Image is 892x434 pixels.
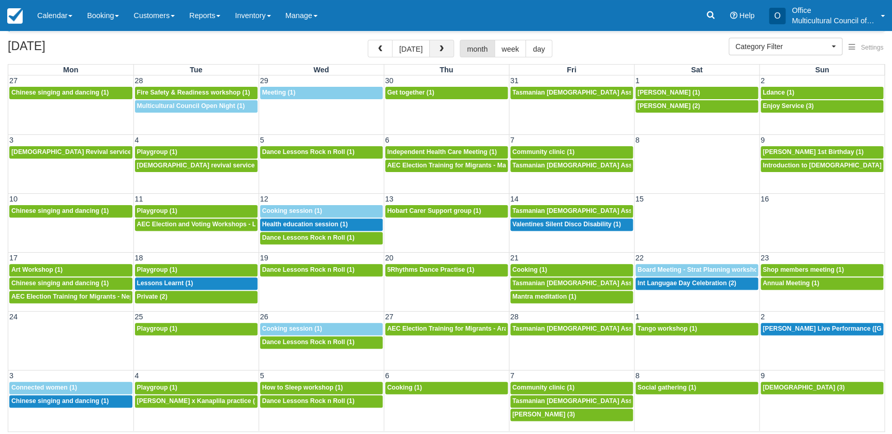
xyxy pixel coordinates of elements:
[262,338,355,346] span: Dance Lessons Rock n Roll (1)
[260,219,383,231] a: Health education session (1)
[260,205,383,218] a: Cooking session (1)
[8,371,14,380] span: 3
[636,382,758,394] a: Social gathering (1)
[815,66,829,74] span: Sun
[260,323,383,335] a: Cooking session (1)
[384,136,390,144] span: 6
[11,280,109,287] span: Chinese singing and dancing (1)
[262,325,322,332] span: Cooking session (1)
[385,146,508,159] a: Independent Health Care Meeting (1)
[638,384,697,391] span: Social gathering (1)
[137,89,250,96] span: Fire Safety & Readiness workshop (1)
[510,323,633,335] a: Tasmanian [DEMOGRAPHIC_DATA] Association -Weekly Praying (1)
[567,66,576,74] span: Fri
[638,325,697,332] span: Tango workshop (1)
[11,207,109,214] span: Chinese singing and dancing (1)
[135,146,258,159] a: Playgroup (1)
[262,234,355,241] span: Dance Lessons Rock n Roll (1)
[259,76,269,85] span: 29
[137,207,177,214] span: Playgroup (1)
[730,12,737,19] i: Help
[510,146,633,159] a: Community clinic (1)
[761,323,884,335] a: [PERSON_NAME] Live Performance ([GEOGRAPHIC_DATA]) (4)
[638,280,736,287] span: Int Langugae Day Celebration (2)
[385,205,508,218] a: Hobart Carer Support group (1)
[134,313,144,321] span: 25
[11,89,109,96] span: Chinese singing and dancing (1)
[510,264,633,276] a: Cooking (1)
[384,371,390,380] span: 6
[260,232,383,244] a: Dance Lessons Rock n Roll (1)
[385,87,508,99] a: Get together (1)
[512,207,717,214] span: Tasmanian [DEMOGRAPHIC_DATA] Association -Weekly Praying (1)
[636,264,758,276] a: Board Meeting - Strat Planning workshop + Professional development (1)
[634,136,641,144] span: 8
[735,41,829,52] span: Category Filter
[760,76,766,85] span: 2
[135,382,258,394] a: Playgroup (1)
[385,160,508,172] a: AEC Election Training for Migrants - Mandarin and Cantonese (2)
[137,325,177,332] span: Playgroup (1)
[259,254,269,262] span: 19
[638,102,700,110] span: [PERSON_NAME] (2)
[137,293,168,300] span: Private (2)
[763,89,794,96] span: Ldance (1)
[760,195,770,203] span: 16
[510,87,633,99] a: Tasmanian [DEMOGRAPHIC_DATA] Association -Weekly Praying (1)
[9,395,132,408] a: Chinese singing and dancing (1)
[512,411,575,418] span: [PERSON_NAME] (3)
[512,280,717,287] span: Tasmanian [DEMOGRAPHIC_DATA] Association -Weekly Praying (1)
[510,395,633,408] a: Tasmanian [DEMOGRAPHIC_DATA] Association -Weekly Praying (1)
[387,148,497,156] span: Independent Health Care Meeting (1)
[11,384,77,391] span: Connected women (1)
[387,89,434,96] span: Get together (1)
[135,160,258,172] a: [DEMOGRAPHIC_DATA] revival service (2)
[760,313,766,321] span: 2
[259,371,265,380] span: 5
[763,384,845,391] span: [DEMOGRAPHIC_DATA] (3)
[384,254,395,262] span: 20
[262,207,322,214] span: Cooking session (1)
[8,76,19,85] span: 27
[63,66,79,74] span: Mon
[135,323,258,335] a: Playgroup (1)
[510,291,633,303] a: Mantra meditation (1)
[440,66,453,74] span: Thu
[134,254,144,262] span: 18
[792,5,874,16] p: Office
[9,146,132,159] a: [DEMOGRAPHIC_DATA] Revival service (2)
[861,44,883,51] span: Settings
[638,266,857,273] span: Board Meeting - Strat Planning workshop + Professional development (1)
[260,382,383,394] a: How to Sleep workshop (1)
[8,136,14,144] span: 3
[512,221,621,228] span: Valentines Silent Disco Disability (1)
[135,264,258,276] a: Playgroup (1)
[760,254,770,262] span: 23
[387,384,422,391] span: Cooking (1)
[761,100,884,113] a: Enjoy Service (3)
[190,66,203,74] span: Tue
[761,264,884,276] a: Shop members meeting (1)
[11,266,63,273] span: Art Workshop (1)
[8,254,19,262] span: 17
[763,280,819,287] span: Annual Meeting (1)
[313,66,329,74] span: Wed
[137,162,264,169] span: [DEMOGRAPHIC_DATA] revival service (2)
[137,148,177,156] span: Playgroup (1)
[512,89,717,96] span: Tasmanian [DEMOGRAPHIC_DATA] Association -Weekly Praying (1)
[9,382,132,394] a: Connected women (1)
[509,76,520,85] span: 31
[137,384,177,391] span: Playgroup (1)
[8,195,19,203] span: 10
[760,371,766,380] span: 9
[9,87,132,99] a: Chinese singing and dancing (1)
[634,254,645,262] span: 22
[9,277,132,290] a: Chinese singing and dancing (1)
[384,76,395,85] span: 30
[760,136,766,144] span: 9
[769,8,785,24] div: O
[8,40,139,59] h2: [DATE]
[262,266,355,273] span: Dance Lessons Rock n Roll (1)
[510,382,633,394] a: Community clinic (1)
[259,195,269,203] span: 12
